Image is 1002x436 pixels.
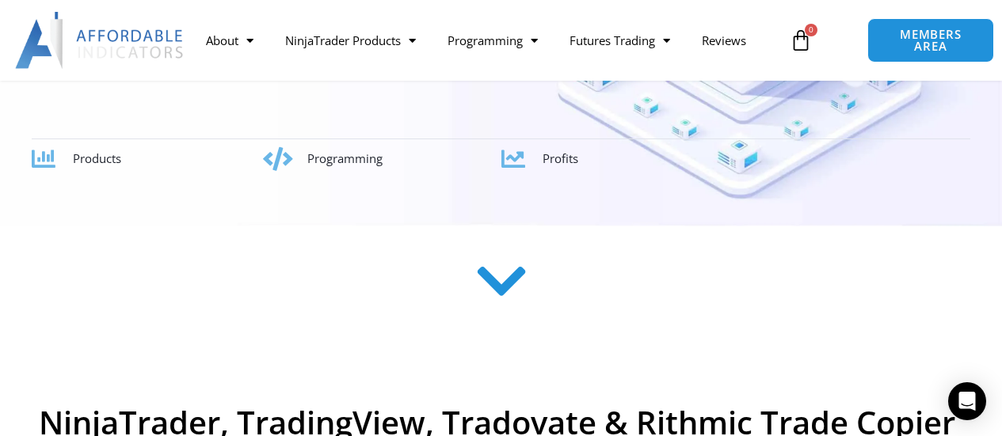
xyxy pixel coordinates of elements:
[15,12,185,69] img: LogoAI | Affordable Indicators – NinjaTrader
[307,150,383,166] span: Programming
[884,28,977,52] span: MEMBERS AREA
[543,150,578,166] span: Profits
[686,22,762,59] a: Reviews
[269,22,432,59] a: NinjaTrader Products
[805,24,817,36] span: 0
[766,17,836,63] a: 0
[554,22,686,59] a: Futures Trading
[867,18,993,63] a: MEMBERS AREA
[73,150,121,166] span: Products
[432,22,554,59] a: Programming
[190,22,782,59] nav: Menu
[948,382,986,420] div: Open Intercom Messenger
[190,22,269,59] a: About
